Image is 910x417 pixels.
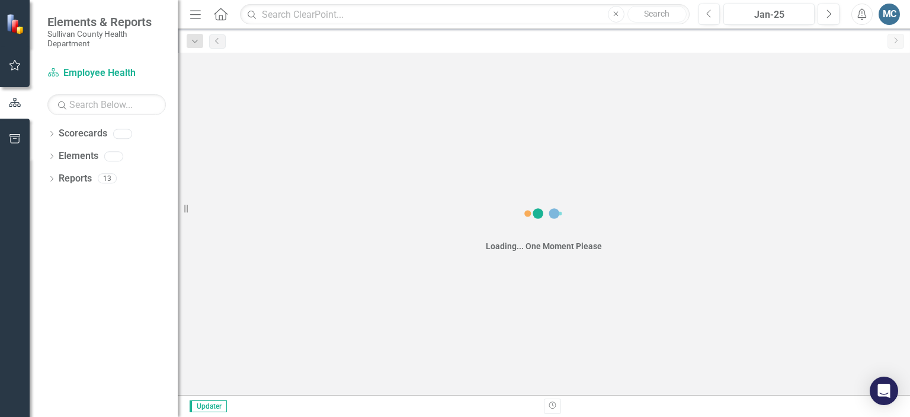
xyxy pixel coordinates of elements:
button: Search [627,6,687,23]
span: Elements & Reports [47,15,166,29]
div: 13 [98,174,117,184]
small: Sullivan County Health Department [47,29,166,49]
img: ClearPoint Strategy [6,13,27,34]
span: Updater [190,400,227,412]
span: Search [644,9,669,18]
a: Scorecards [59,127,107,141]
button: MC [879,4,900,25]
div: Open Intercom Messenger [870,377,898,405]
input: Search Below... [47,94,166,115]
a: Employee Health [47,66,166,80]
div: Loading... One Moment Please [486,240,602,252]
button: Jan-25 [723,4,815,25]
a: Reports [59,172,92,186]
input: Search ClearPoint... [240,4,689,25]
div: Jan-25 [728,8,810,22]
a: Elements [59,149,98,163]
